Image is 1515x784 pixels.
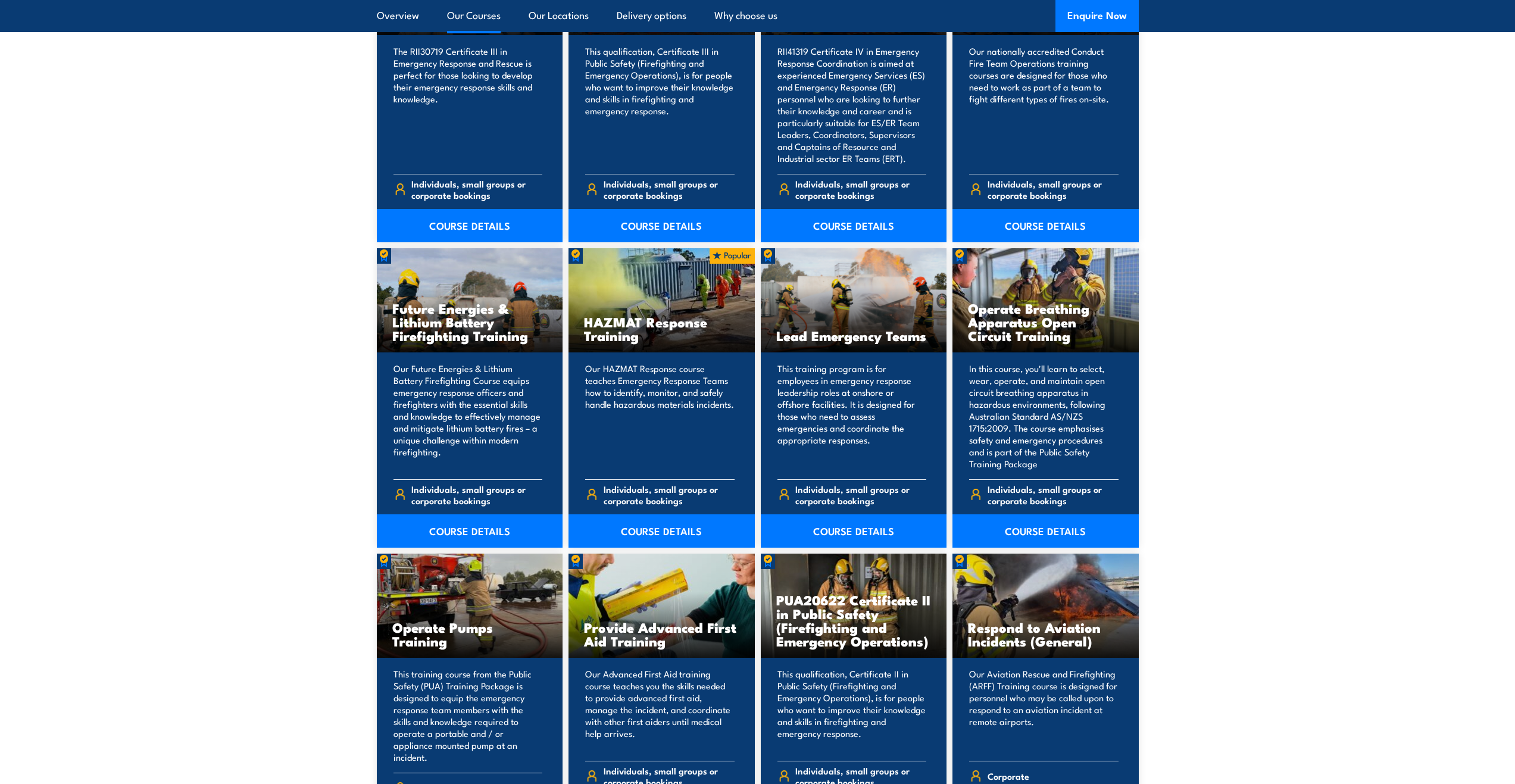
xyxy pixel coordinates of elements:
[585,668,735,751] p: Our Advanced First Aid training course teaches you the skills needed to provide advanced first ai...
[952,514,1139,548] a: COURSE DETAILS
[392,301,548,342] h3: Future Energies & Lithium Battery Firefighting Training
[393,45,543,164] p: The RII30719 Certificate III in Emergency Response and Rescue is perfect for those looking to dev...
[568,514,755,548] a: COURSE DETAILS
[988,483,1119,506] span: Individuals, small groups or corporate bookings
[777,668,927,751] p: This qualification, Certificate II in Public Safety (Firefighting and Emergency Operations), is f...
[585,363,735,470] p: Our HAZMAT Response course teaches Emergency Response Teams how to identify, monitor, and safely ...
[969,363,1119,470] p: In this course, you'll learn to select, wear, operate, and maintain open circuit breathing appara...
[968,620,1123,648] h3: Respond to Aviation Incidents (General)
[584,620,739,648] h3: Provide Advanced First Aid Training
[392,620,548,648] h3: Operate Pumps Training
[968,301,1123,342] h3: Operate Breathing Apparatus Open Circuit Training
[604,178,735,201] span: Individuals, small groups or corporate bookings
[795,178,926,201] span: Individuals, small groups or corporate bookings
[969,45,1119,164] p: Our nationally accredited Conduct Fire Team Operations training courses are designed for those wh...
[988,178,1119,201] span: Individuals, small groups or corporate bookings
[585,45,735,164] p: This qualification, Certificate III in Public Safety (Firefighting and Emergency Operations), is ...
[761,514,947,548] a: COURSE DETAILS
[969,668,1119,751] p: Our Aviation Rescue and Firefighting (ARFF) Training course is designed for personnel who may be ...
[584,315,739,342] h3: HAZMAT Response Training
[795,483,926,506] span: Individuals, small groups or corporate bookings
[777,45,927,164] p: RII41319 Certificate IV in Emergency Response Coordination is aimed at experienced Emergency Serv...
[776,329,932,342] h3: Lead Emergency Teams
[377,209,563,242] a: COURSE DETAILS
[604,483,735,506] span: Individuals, small groups or corporate bookings
[776,593,932,648] h3: PUA20622 Certificate II in Public Safety (Firefighting and Emergency Operations)
[411,178,542,201] span: Individuals, small groups or corporate bookings
[761,209,947,242] a: COURSE DETAILS
[568,209,755,242] a: COURSE DETAILS
[777,363,927,470] p: This training program is for employees in emergency response leadership roles at onshore or offsh...
[393,668,543,763] p: This training course from the Public Safety (PUA) Training Package is designed to equip the emerg...
[952,209,1139,242] a: COURSE DETAILS
[411,483,542,506] span: Individuals, small groups or corporate bookings
[393,363,543,470] p: Our Future Energies & Lithium Battery Firefighting Course equips emergency response officers and ...
[377,514,563,548] a: COURSE DETAILS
